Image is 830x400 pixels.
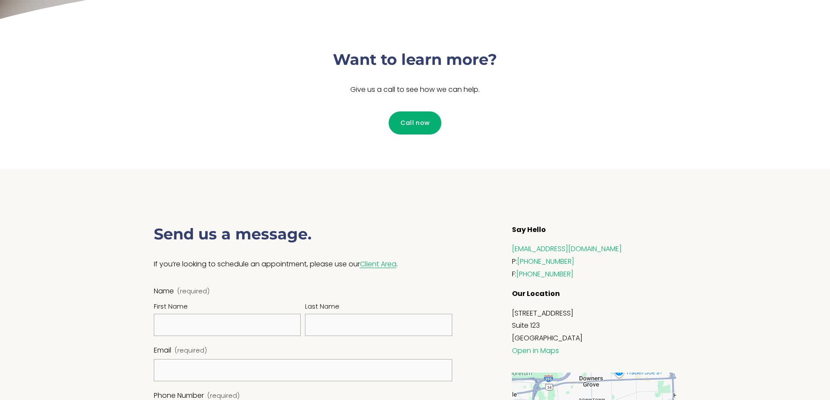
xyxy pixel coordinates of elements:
h3: Want to learn more? [285,50,546,70]
a: Open in Maps [512,346,559,357]
p: Give us a call to see how we can help. [285,84,546,97]
p: [STREET_ADDRESS] Suite 123 [GEOGRAPHIC_DATA] [512,308,676,358]
strong: Our Location [512,288,560,300]
span: Email [154,345,171,357]
a: [PHONE_NUMBER] [516,269,573,280]
a: Call now [389,111,441,134]
span: (required) [175,346,207,357]
strong: Say Hello [512,224,546,236]
span: (required) [207,393,240,400]
a: Client Area [360,259,396,270]
div: First Name [154,302,301,314]
div: Last Name [305,302,452,314]
h3: Send us a message. [154,224,453,245]
span: (required) [177,289,210,295]
a: [PHONE_NUMBER] [517,256,574,268]
a: [EMAIL_ADDRESS][DOMAIN_NAME] [512,244,622,255]
span: Name [154,286,174,298]
p: If you’re looking to schedule an appointment, please use our . [154,259,453,271]
p: P: F: [512,243,676,281]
